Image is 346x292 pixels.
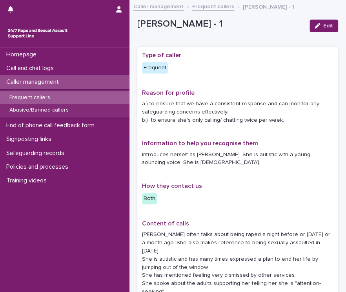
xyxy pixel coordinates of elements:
[142,140,258,146] span: Information to help you recognise them
[142,151,333,167] p: Introduces herself as [PERSON_NAME]. She is autistic with a young sounding voice. She is [DEMOGRA...
[3,107,75,114] p: Abusive/Banned callers
[192,2,234,11] a: Frequent callers
[142,62,168,74] div: Frequent
[142,90,195,96] span: Reason for profile
[323,23,333,29] span: Edit
[133,2,184,11] a: Caller management
[142,100,333,124] p: a.) to ensure that we have a consistent response and can monitor any safeguarding concerns effect...
[142,183,202,189] span: How they contact us
[3,163,75,171] p: Policies and processes
[3,122,101,129] p: End of phone call feedback form
[3,78,65,86] p: Caller management
[137,18,303,30] p: [PERSON_NAME] - 1
[3,150,71,157] p: Safeguarding records
[3,65,60,72] p: Call and chat logs
[310,20,338,32] button: Edit
[142,193,157,204] div: Both
[3,51,43,58] p: Homepage
[3,177,53,184] p: Training videos
[3,94,56,101] p: Frequent callers
[243,2,294,11] p: [PERSON_NAME] - 1
[6,25,69,41] img: rhQMoQhaT3yELyF149Cw
[3,135,58,143] p: Signposting links
[142,52,181,58] span: Type of caller
[142,220,189,227] span: Content of calls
